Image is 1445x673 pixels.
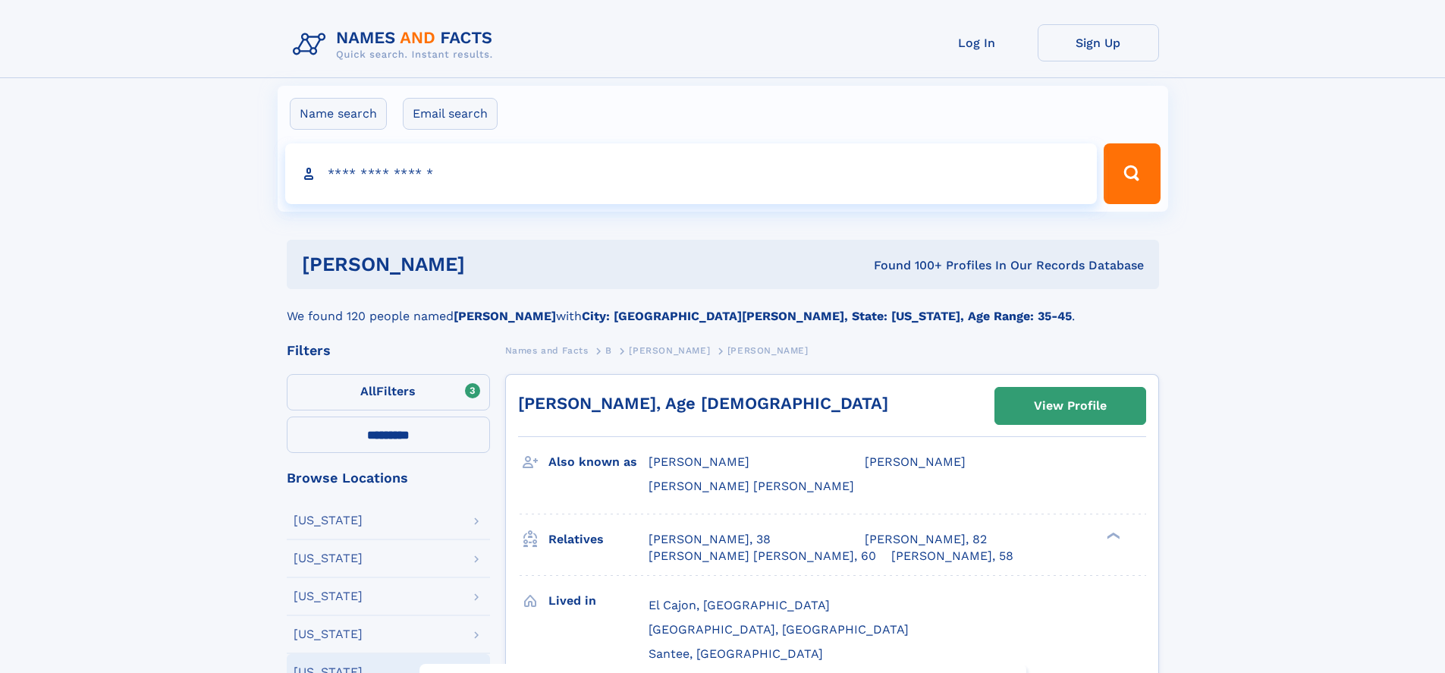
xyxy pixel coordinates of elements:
[629,341,710,360] a: [PERSON_NAME]
[605,341,612,360] a: B
[1038,24,1159,61] a: Sign Up
[629,345,710,356] span: [PERSON_NAME]
[649,646,823,661] span: Santee, [GEOGRAPHIC_DATA]
[294,514,363,527] div: [US_STATE]
[360,384,376,398] span: All
[891,548,1013,565] a: [PERSON_NAME], 58
[287,344,490,357] div: Filters
[1103,530,1121,540] div: ❯
[505,341,589,360] a: Names and Facts
[1104,143,1160,204] button: Search Button
[865,531,987,548] a: [PERSON_NAME], 82
[669,257,1144,274] div: Found 100+ Profiles In Our Records Database
[605,345,612,356] span: B
[294,628,363,640] div: [US_STATE]
[454,309,556,323] b: [PERSON_NAME]
[302,255,670,274] h1: [PERSON_NAME]
[1034,388,1107,423] div: View Profile
[649,548,876,565] a: [PERSON_NAME] [PERSON_NAME], 60
[727,345,809,356] span: [PERSON_NAME]
[548,527,649,552] h3: Relatives
[916,24,1038,61] a: Log In
[649,454,749,469] span: [PERSON_NAME]
[865,454,966,469] span: [PERSON_NAME]
[403,98,498,130] label: Email search
[995,388,1145,424] a: View Profile
[548,588,649,614] h3: Lived in
[285,143,1098,204] input: search input
[294,590,363,602] div: [US_STATE]
[290,98,387,130] label: Name search
[287,289,1159,325] div: We found 120 people named with .
[649,479,854,493] span: [PERSON_NAME] [PERSON_NAME]
[548,449,649,475] h3: Also known as
[582,309,1072,323] b: City: [GEOGRAPHIC_DATA][PERSON_NAME], State: [US_STATE], Age Range: 35-45
[649,531,771,548] a: [PERSON_NAME], 38
[287,374,490,410] label: Filters
[649,598,830,612] span: El Cajon, [GEOGRAPHIC_DATA]
[287,471,490,485] div: Browse Locations
[294,552,363,565] div: [US_STATE]
[518,394,888,413] a: [PERSON_NAME], Age [DEMOGRAPHIC_DATA]
[287,24,505,65] img: Logo Names and Facts
[649,622,909,637] span: [GEOGRAPHIC_DATA], [GEOGRAPHIC_DATA]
